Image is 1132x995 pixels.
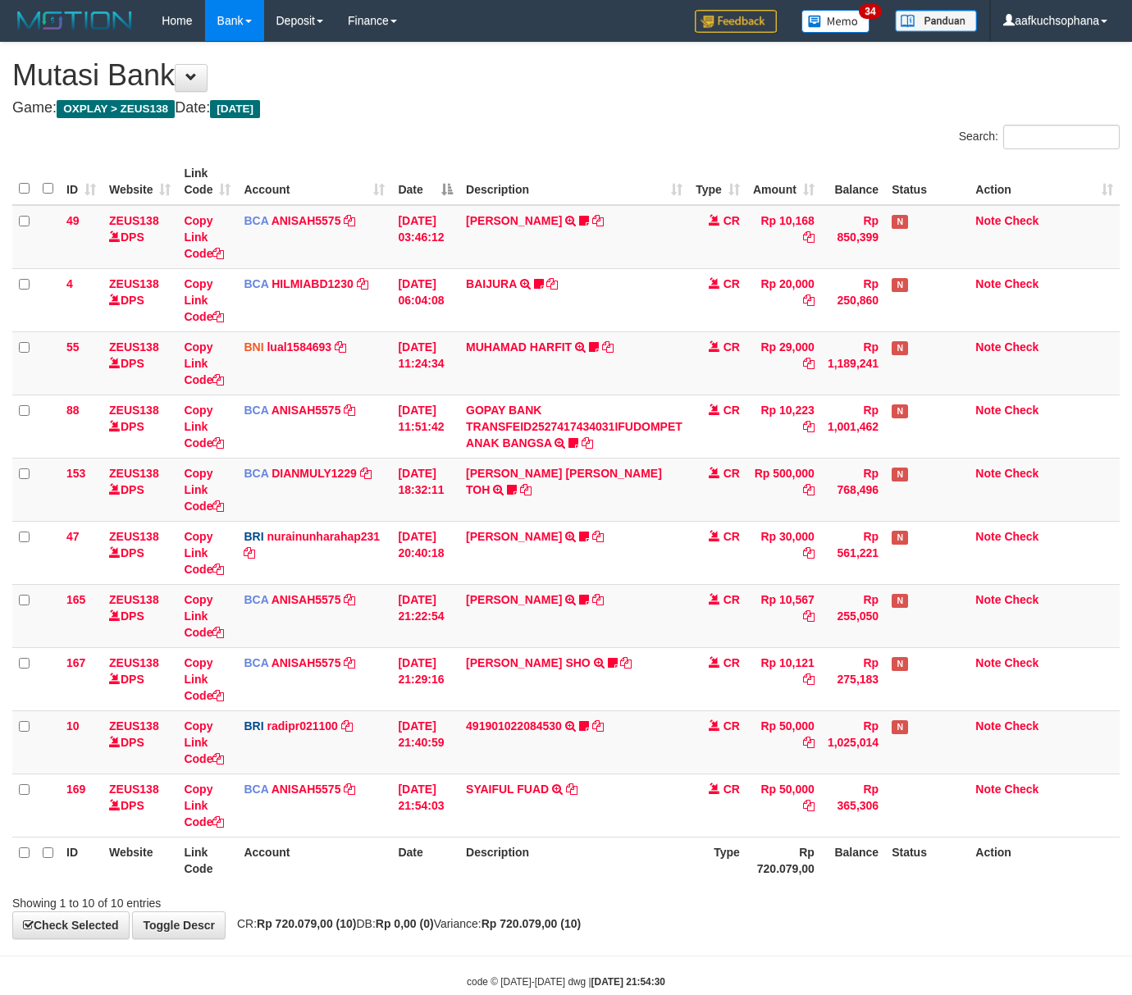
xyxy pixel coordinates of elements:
[803,357,815,370] a: Copy Rp 29,000 to clipboard
[12,8,137,33] img: MOTION_logo.png
[723,277,740,290] span: CR
[335,340,346,354] a: Copy lual1584693 to clipboard
[821,268,885,331] td: Rp 250,860
[109,467,159,480] a: ZEUS138
[892,594,908,608] span: Has Note
[184,277,224,323] a: Copy Link Code
[109,593,159,606] a: ZEUS138
[244,783,268,796] span: BCA
[184,467,224,513] a: Copy Link Code
[391,205,459,269] td: [DATE] 03:46:12
[244,593,268,606] span: BCA
[184,340,224,386] a: Copy Link Code
[892,404,908,418] span: Has Note
[466,214,562,227] a: [PERSON_NAME]
[859,4,881,19] span: 34
[520,483,532,496] a: Copy CARINA OCTAVIA TOH to clipboard
[109,404,159,417] a: ZEUS138
[103,584,177,647] td: DPS
[746,837,821,883] th: Rp 720.079,00
[103,521,177,584] td: DPS
[885,837,969,883] th: Status
[344,783,355,796] a: Copy ANISAH5575 to clipboard
[184,783,224,828] a: Copy Link Code
[801,10,870,33] img: Button%20Memo.svg
[341,719,353,733] a: Copy radipr021100 to clipboard
[821,158,885,205] th: Balance
[746,158,821,205] th: Amount: activate to sort column ascending
[12,911,130,939] a: Check Selected
[184,404,224,450] a: Copy Link Code
[695,10,777,33] img: Feedback.jpg
[466,277,517,290] a: BAIJURA
[272,656,341,669] a: ANISAH5575
[723,530,740,543] span: CR
[391,458,459,521] td: [DATE] 18:32:11
[1004,783,1038,796] a: Check
[459,837,689,883] th: Description
[723,340,740,354] span: CR
[821,205,885,269] td: Rp 850,399
[892,657,908,671] span: Has Note
[803,799,815,812] a: Copy Rp 50,000 to clipboard
[821,521,885,584] td: Rp 561,221
[821,584,885,647] td: Rp 255,050
[803,546,815,559] a: Copy Rp 30,000 to clipboard
[592,530,604,543] a: Copy RISAL WAHYUDI to clipboard
[132,911,226,939] a: Toggle Descr
[466,719,562,733] a: 491901022084530
[975,404,1001,417] a: Note
[344,656,355,669] a: Copy ANISAH5575 to clipboard
[723,214,740,227] span: CR
[466,593,562,606] a: [PERSON_NAME]
[803,294,815,307] a: Copy Rp 20,000 to clipboard
[109,783,159,796] a: ZEUS138
[184,656,224,702] a: Copy Link Code
[803,609,815,623] a: Copy Rp 10,567 to clipboard
[177,158,237,205] th: Link Code: activate to sort column ascending
[821,395,885,458] td: Rp 1,001,462
[466,530,562,543] a: [PERSON_NAME]
[184,214,224,260] a: Copy Link Code
[582,436,593,450] a: Copy GOPAY BANK TRANSFEID2527417434031IFUDOMPET ANAK BANGSA to clipboard
[723,719,740,733] span: CR
[66,214,80,227] span: 49
[1004,719,1038,733] a: Check
[975,656,1001,669] a: Note
[391,584,459,647] td: [DATE] 21:22:54
[12,59,1120,92] h1: Mutasi Bank
[391,647,459,710] td: [DATE] 21:29:16
[272,214,341,227] a: ANISAH5575
[103,647,177,710] td: DPS
[892,278,908,292] span: Has Note
[184,530,224,576] a: Copy Link Code
[103,268,177,331] td: DPS
[391,710,459,774] td: [DATE] 21:40:59
[723,783,740,796] span: CR
[689,158,746,205] th: Type: activate to sort column ascending
[391,395,459,458] td: [DATE] 11:51:42
[975,783,1001,796] a: Note
[975,467,1001,480] a: Note
[746,458,821,521] td: Rp 500,000
[66,719,80,733] span: 10
[466,783,549,796] a: SYAIFUL FUAD
[391,774,459,837] td: [DATE] 21:54:03
[602,340,614,354] a: Copy MUHAMAD HARFIT to clipboard
[109,719,159,733] a: ZEUS138
[66,467,85,480] span: 153
[689,837,746,883] th: Type
[821,331,885,395] td: Rp 1,189,241
[57,100,175,118] span: OXPLAY > ZEUS138
[103,774,177,837] td: DPS
[244,719,263,733] span: BRI
[821,774,885,837] td: Rp 365,306
[177,837,237,883] th: Link Code
[975,277,1001,290] a: Note
[892,341,908,355] span: Has Note
[103,331,177,395] td: DPS
[237,837,391,883] th: Account
[66,656,85,669] span: 167
[391,268,459,331] td: [DATE] 06:04:08
[746,584,821,647] td: Rp 10,567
